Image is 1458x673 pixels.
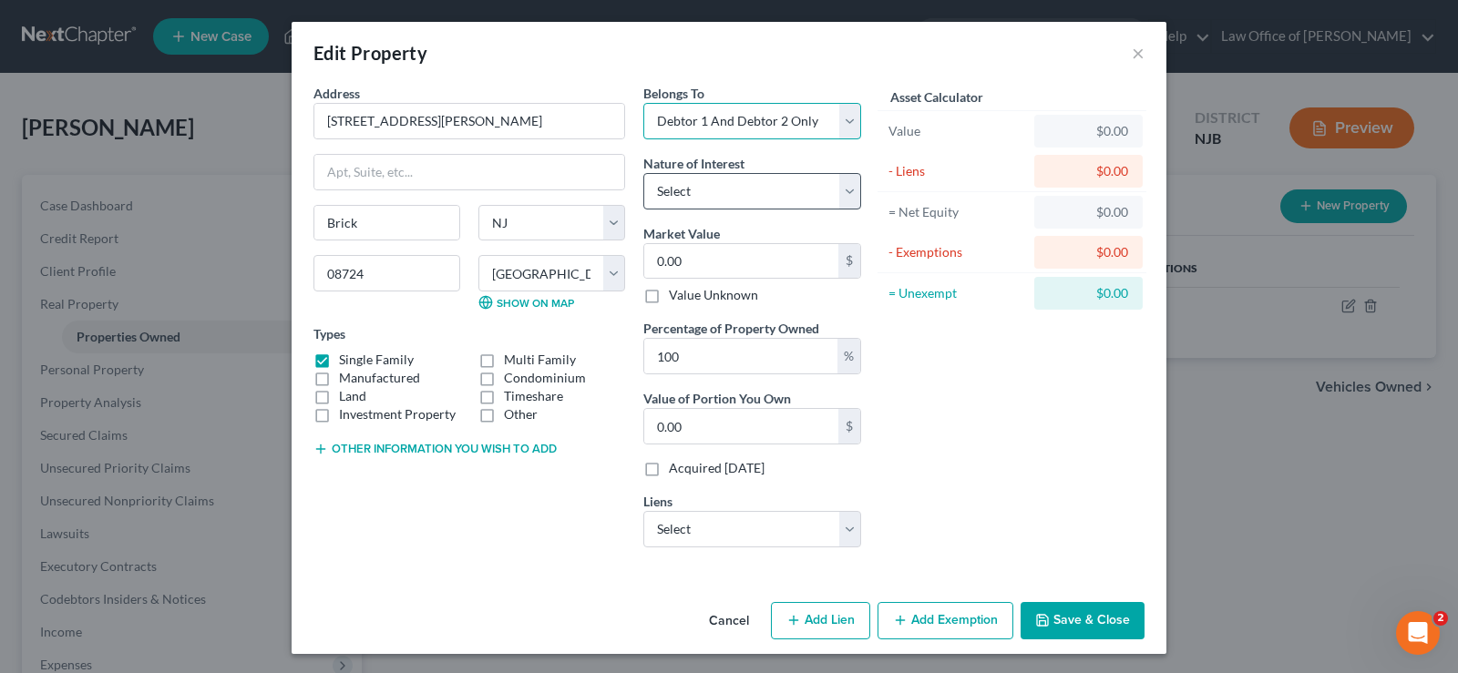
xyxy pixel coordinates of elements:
label: Timeshare [504,387,563,405]
div: - Liens [888,162,1026,180]
div: = Unexempt [888,284,1026,302]
a: Show on Map [478,295,574,310]
input: Enter zip... [313,255,460,291]
label: Value of Portion You Own [643,389,791,408]
button: Add Lien [771,602,870,640]
input: 0.00 [644,409,838,444]
input: Enter address... [314,104,624,138]
div: $0.00 [1049,162,1128,180]
button: Cancel [694,604,764,640]
button: Save & Close [1021,602,1145,640]
label: Market Value [643,224,720,243]
div: = Net Equity [888,203,1026,221]
iframe: Intercom live chat [1396,611,1440,655]
div: Value [888,122,1026,140]
input: Enter city... [314,206,459,240]
div: Edit Property [313,40,427,66]
label: Percentage of Property Owned [643,319,819,338]
div: $ [838,409,860,444]
div: $0.00 [1049,284,1128,302]
button: Other information you wish to add [313,442,557,456]
label: Manufactured [339,369,420,387]
label: Nature of Interest [643,154,744,173]
label: Investment Property [339,405,456,423]
div: $0.00 [1049,122,1128,140]
label: Single Family [339,351,414,369]
input: Apt, Suite, etc... [314,155,624,189]
div: % [837,339,860,373]
span: 2 [1433,611,1448,626]
label: Asset Calculator [890,87,983,107]
div: $0.00 [1049,243,1128,261]
span: Belongs To [643,86,704,101]
input: 0.00 [644,339,837,373]
span: Address [313,86,360,101]
button: Add Exemption [878,602,1013,640]
div: $0.00 [1049,203,1128,221]
label: Other [504,405,538,423]
button: × [1132,42,1145,64]
label: Multi Family [504,351,576,369]
label: Condominium [504,369,586,387]
input: 0.00 [644,244,838,279]
div: $ [838,244,860,279]
div: - Exemptions [888,243,1026,261]
label: Acquired [DATE] [669,459,765,477]
label: Value Unknown [669,286,758,304]
label: Land [339,387,366,405]
label: Liens [643,492,673,511]
label: Types [313,324,345,343]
